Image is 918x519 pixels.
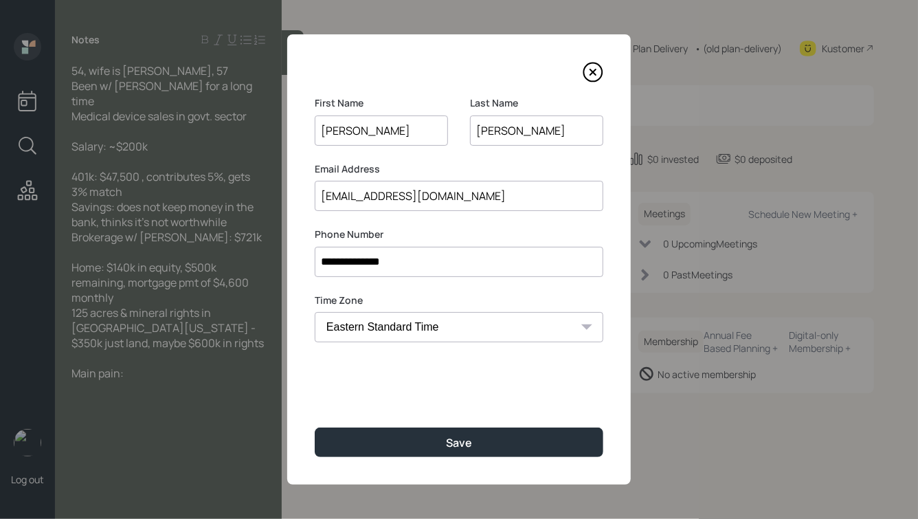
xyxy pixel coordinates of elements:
button: Save [315,428,603,457]
label: Last Name [470,96,603,110]
label: First Name [315,96,448,110]
label: Time Zone [315,294,603,307]
label: Phone Number [315,228,603,241]
label: Email Address [315,162,603,176]
div: Save [446,435,472,450]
